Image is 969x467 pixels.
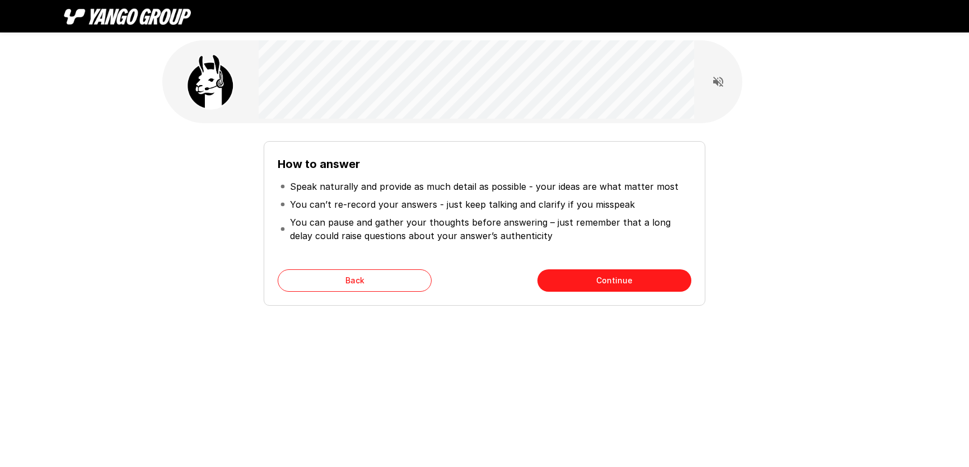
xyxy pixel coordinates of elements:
b: How to answer [278,157,360,171]
p: Speak naturally and provide as much detail as possible - your ideas are what matter most [290,180,678,193]
img: llama_clean.png [182,54,238,110]
p: You can’t re-record your answers - just keep talking and clarify if you misspeak [290,198,635,211]
p: You can pause and gather your thoughts before answering – just remember that a long delay could r... [290,216,689,242]
button: Continue [537,269,691,292]
button: Back [278,269,432,292]
button: Read questions aloud [707,71,729,93]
